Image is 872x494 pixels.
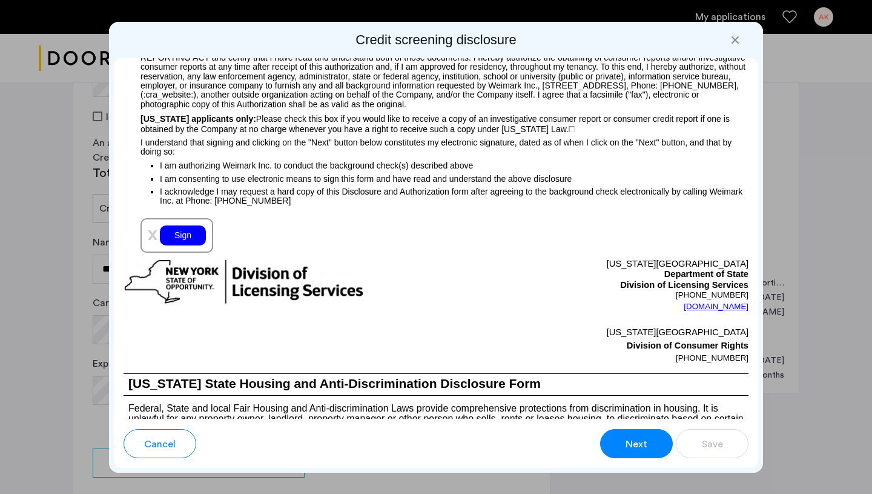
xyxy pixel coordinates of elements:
p: [US_STATE][GEOGRAPHIC_DATA] [436,325,748,339]
img: 4LAxfPwtD6BVinC2vKR9tPz10Xbrctccj4YAocJUAAAAASUVORK5CYIIA [569,126,575,132]
p: Division of Consumer Rights [436,339,748,352]
a: [DOMAIN_NAME] [684,301,748,313]
div: Sign [160,225,206,245]
p: [PHONE_NUMBER] [436,352,748,364]
p: I am authorizing Weimark Inc. to conduct the background check(s) described above [160,157,748,172]
span: x [148,224,157,244]
h1: [US_STATE] State Housing and Anti-Discrimination Disclosure Form [124,374,748,395]
h2: Credit screening disclosure [114,32,758,48]
span: Next [626,437,647,452]
p: I acknowledge I may request a hard copy of this Disclosure and Authorization form after agreeing ... [160,187,748,206]
p: I acknowledge receipt of the DISCLOSURE REGARDING BACKGROUND INVESTIGATION and A SUMMARY OF YOUR ... [124,38,748,109]
p: Department of State [436,269,748,280]
img: new-york-logo.png [124,259,365,305]
span: [US_STATE] applicants only: [140,114,256,124]
button: button [124,429,196,458]
button: button [676,429,748,458]
p: [US_STATE][GEOGRAPHIC_DATA] [436,259,748,270]
p: I understand that signing and clicking on the "Next" button below constitutes my electronic signa... [124,134,748,156]
p: I am consenting to use electronic means to sign this form and have read and understand the above ... [160,172,748,185]
button: button [600,429,673,458]
p: [PHONE_NUMBER] [436,290,748,300]
span: Cancel [144,437,176,452]
p: Please check this box if you would like to receive a copy of an investigative consumer report or ... [124,109,748,134]
p: Federal, State and local Fair Housing and Anti-discrimination Laws provide comprehensive protecti... [124,396,748,456]
span: Save [702,437,723,452]
p: Division of Licensing Services [436,280,748,291]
